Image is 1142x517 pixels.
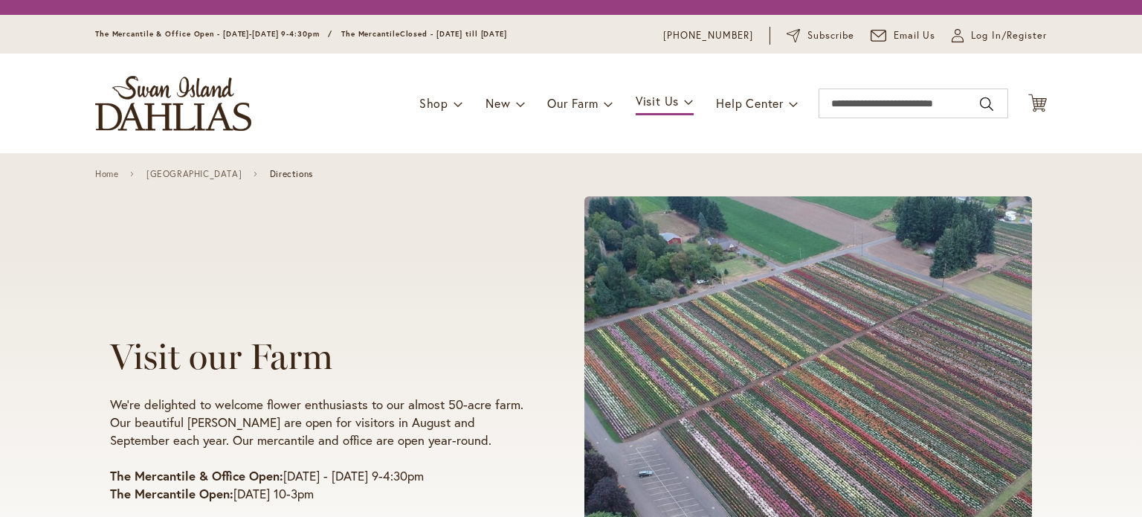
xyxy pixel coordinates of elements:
[485,95,510,111] span: New
[663,28,753,43] a: [PHONE_NUMBER]
[894,28,936,43] span: Email Us
[110,396,528,449] p: We're delighted to welcome flower enthusiasts to our almost 50-acre farm. Our beautiful [PERSON_N...
[95,169,118,179] a: Home
[110,467,283,484] strong: The Mercantile & Office Open:
[980,92,993,116] button: Search
[807,28,854,43] span: Subscribe
[95,76,251,131] a: store logo
[871,28,936,43] a: Email Us
[547,95,598,111] span: Our Farm
[636,93,679,109] span: Visit Us
[146,169,242,179] a: [GEOGRAPHIC_DATA]
[716,95,784,111] span: Help Center
[971,28,1047,43] span: Log In/Register
[400,29,507,39] span: Closed - [DATE] till [DATE]
[110,336,528,377] h1: Visit our Farm
[110,485,233,502] strong: The Mercantile Open:
[787,28,854,43] a: Subscribe
[952,28,1047,43] a: Log In/Register
[110,467,528,503] p: [DATE] - [DATE] 9-4:30pm [DATE] 10-3pm
[270,169,313,179] span: Directions
[95,29,400,39] span: The Mercantile & Office Open - [DATE]-[DATE] 9-4:30pm / The Mercantile
[419,95,448,111] span: Shop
